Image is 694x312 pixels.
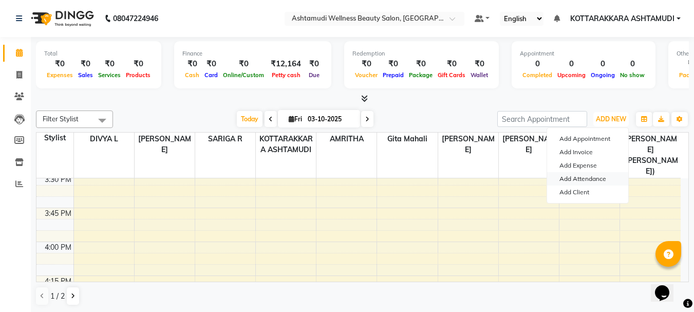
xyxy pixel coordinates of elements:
span: AMRITHA [316,133,377,145]
span: Fri [286,115,305,123]
span: No show [617,71,647,79]
div: 3:30 PM [43,174,73,185]
div: ₹0 [380,58,406,70]
button: ADD NEW [593,112,629,126]
span: Filter Stylist [43,115,79,123]
span: [PERSON_NAME] [438,133,498,156]
span: Upcoming [555,71,588,79]
div: ₹0 [44,58,76,70]
span: Gita Mahali [377,133,437,145]
div: ₹0 [76,58,96,70]
span: Ongoing [588,71,617,79]
div: Finance [182,49,323,58]
span: KOTTARAKKARA ASHTAMUDI [256,133,316,156]
span: Today [237,111,262,127]
b: 08047224946 [113,4,158,33]
div: 4:15 PM [43,276,73,287]
span: KOTTARAKKARA ASHTAMUDI [570,13,674,24]
div: 0 [588,58,617,70]
div: 3:45 PM [43,208,73,219]
span: [PERSON_NAME] [135,133,195,156]
div: ₹0 [182,58,202,70]
iframe: chat widget [651,271,684,302]
div: ₹0 [468,58,491,70]
span: [PERSON_NAME] ([PERSON_NAME]) [620,133,681,178]
a: Add Client [547,186,628,199]
input: 2025-10-03 [305,112,356,127]
div: 0 [617,58,647,70]
span: Card [202,71,220,79]
button: Add Appointment [547,132,628,145]
span: 1 / 2 [50,291,65,302]
div: Stylist [36,133,73,143]
span: Cash [182,71,202,79]
div: ₹0 [352,58,380,70]
span: SARIGA R [195,133,255,145]
a: Add Invoice [547,145,628,159]
span: Voucher [352,71,380,79]
div: ₹0 [96,58,123,70]
input: Search Appointment [497,111,587,127]
div: Appointment [520,49,647,58]
div: ₹0 [123,58,153,70]
span: Petty cash [269,71,303,79]
div: ₹0 [202,58,220,70]
div: Redemption [352,49,491,58]
span: ADD NEW [596,115,626,123]
span: Package [406,71,435,79]
span: [PERSON_NAME] [499,133,559,156]
div: 0 [520,58,555,70]
span: Sales [76,71,96,79]
span: Wallet [468,71,491,79]
a: Add Expense [547,159,628,172]
a: Add Attendance [547,172,628,186]
span: Prepaid [380,71,406,79]
div: ₹0 [220,58,267,70]
span: Completed [520,71,555,79]
span: Products [123,71,153,79]
div: Total [44,49,153,58]
img: logo [26,4,97,33]
div: 4:00 PM [43,242,73,253]
span: Services [96,71,123,79]
div: ₹0 [435,58,468,70]
div: ₹0 [305,58,323,70]
span: DIVYA L [74,133,134,145]
span: Due [306,71,322,79]
span: Gift Cards [435,71,468,79]
div: 0 [555,58,588,70]
span: Online/Custom [220,71,267,79]
span: Expenses [44,71,76,79]
div: ₹12,164 [267,58,305,70]
div: ₹0 [406,58,435,70]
